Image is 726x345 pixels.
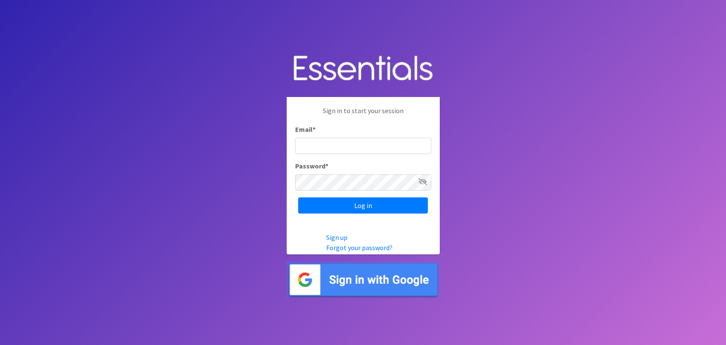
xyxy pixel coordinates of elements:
[326,233,347,242] a: Sign up
[295,124,316,134] label: Email
[287,261,440,298] img: Sign in with Google
[298,197,428,214] input: Log in
[295,161,328,171] label: Password
[313,125,316,134] abbr: required
[295,105,431,124] p: Sign in to start your session
[287,47,440,91] img: Human Essentials
[326,243,393,252] a: Forgot your password?
[325,162,328,170] abbr: required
